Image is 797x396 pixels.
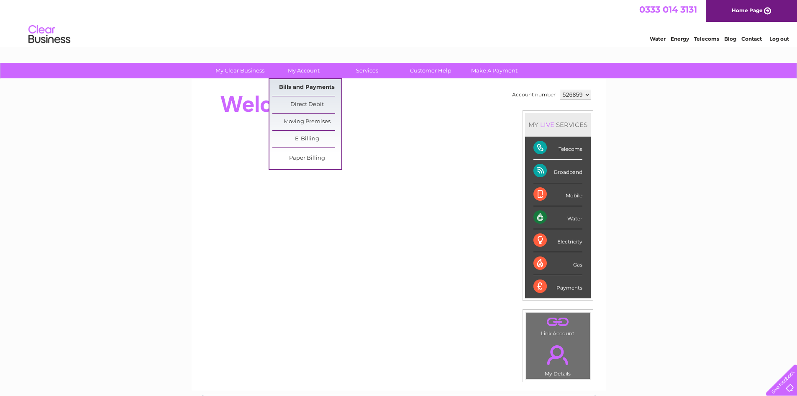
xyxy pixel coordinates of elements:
a: Direct Debit [272,96,341,113]
a: Energy [671,36,689,42]
a: My Account [269,63,338,78]
div: LIVE [538,121,556,129]
a: Paper Billing [272,150,341,167]
a: My Clear Business [205,63,274,78]
a: 0333 014 3131 [639,4,697,15]
a: Customer Help [396,63,465,78]
img: logo.png [28,22,71,47]
a: Telecoms [694,36,719,42]
a: . [528,340,588,370]
a: Moving Premises [272,114,341,130]
a: Bills and Payments [272,79,341,96]
div: Mobile [533,183,582,206]
div: Telecoms [533,137,582,160]
td: Link Account [525,312,590,339]
a: . [528,315,588,329]
td: My Details [525,338,590,379]
a: Contact [741,36,762,42]
a: Make A Payment [460,63,529,78]
a: E-Billing [272,131,341,148]
div: Broadband [533,160,582,183]
a: Water [650,36,666,42]
td: Account number [510,88,558,102]
div: Clear Business is a trading name of Verastar Limited (registered in [GEOGRAPHIC_DATA] No. 3667643... [201,5,597,41]
div: Payments [533,275,582,298]
div: Gas [533,252,582,275]
div: Electricity [533,229,582,252]
div: MY SERVICES [525,113,591,137]
a: Services [333,63,402,78]
a: Log out [769,36,789,42]
div: Water [533,206,582,229]
a: Blog [724,36,736,42]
